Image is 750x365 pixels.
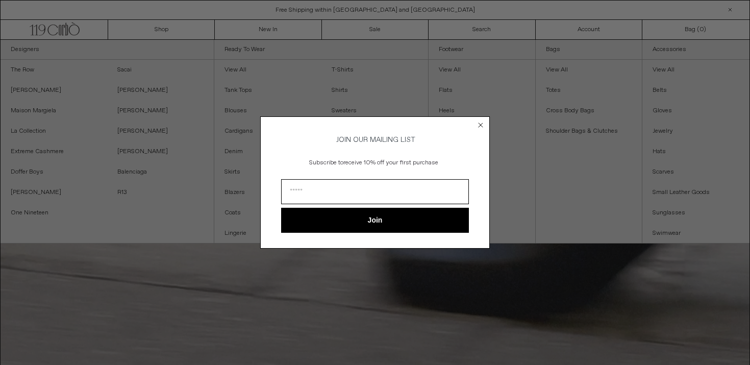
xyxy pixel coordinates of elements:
span: JOIN OUR MAILING LIST [335,135,415,144]
span: Subscribe to [309,159,343,167]
button: Close dialog [476,120,486,130]
span: receive 10% off your first purchase [343,159,438,167]
input: Email [281,179,469,204]
button: Join [281,208,469,233]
